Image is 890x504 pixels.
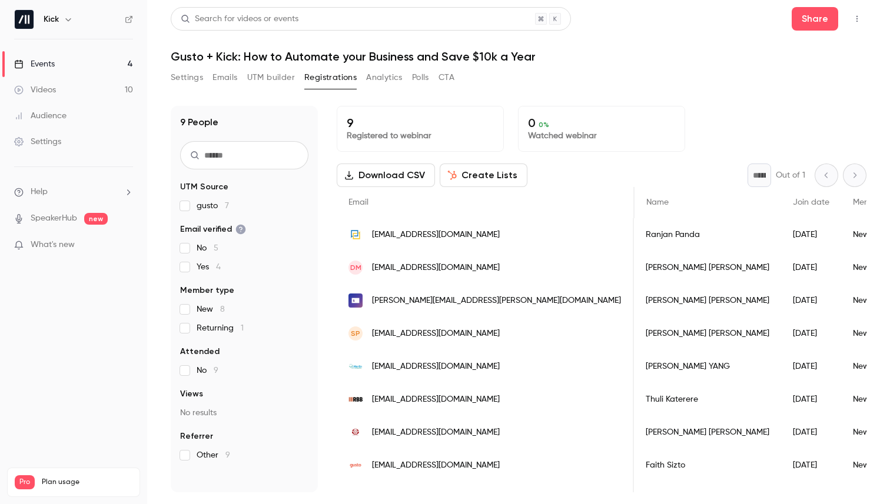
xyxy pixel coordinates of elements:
[347,130,494,142] p: Registered to webinar
[372,328,500,340] span: [EMAIL_ADDRESS][DOMAIN_NAME]
[634,218,781,251] div: Ranjan Panda
[792,7,838,31] button: Share
[781,416,841,449] div: [DATE]
[220,305,225,313] span: 8
[180,115,218,129] h1: 9 People
[528,130,675,142] p: Watched webinar
[171,49,866,64] h1: Gusto + Kick: How to Automate your Business and Save $10k a Year
[180,285,234,296] span: Member type
[366,68,403,87] button: Analytics
[304,68,357,87] button: Registrations
[180,346,220,358] span: Attended
[781,383,841,416] div: [DATE]
[348,198,368,206] span: Email
[539,121,549,129] span: 0 %
[216,263,221,271] span: 4
[180,181,308,461] section: facet-groups
[180,388,203,400] span: Views
[348,228,363,242] img: panaceadirect.com
[180,407,308,419] p: No results
[781,449,841,482] div: [DATE]
[197,322,244,334] span: Returning
[793,198,829,206] span: Join date
[634,317,781,350] div: [PERSON_NAME] [PERSON_NAME]
[348,425,363,439] img: torrestradelaw.com
[197,303,225,315] span: New
[781,317,841,350] div: [DATE]
[181,13,298,25] div: Search for videos or events
[351,328,360,339] span: SP
[781,284,841,317] div: [DATE]
[348,392,363,406] img: rightsbehindbars.org
[348,458,363,472] img: gusto.com
[180,430,213,442] span: Referrer
[646,198,669,206] span: Name
[31,186,48,198] span: Help
[372,426,500,439] span: [EMAIL_ADDRESS][DOMAIN_NAME]
[634,350,781,383] div: [PERSON_NAME] YANG
[214,244,218,252] span: 5
[225,202,229,210] span: 7
[634,284,781,317] div: [PERSON_NAME] [PERSON_NAME]
[197,261,221,273] span: Yes
[15,10,34,29] img: Kick
[197,365,218,376] span: No
[350,262,361,273] span: DM
[781,350,841,383] div: [DATE]
[84,213,108,225] span: new
[241,324,244,332] span: 1
[528,116,675,130] p: 0
[634,251,781,284] div: [PERSON_NAME] [PERSON_NAME]
[171,68,203,87] button: Settings
[14,58,55,70] div: Events
[372,229,500,241] span: [EMAIL_ADDRESS][DOMAIN_NAME]
[31,239,75,251] span: What's new
[247,68,295,87] button: UTM builder
[197,449,230,461] span: Other
[634,383,781,416] div: Thuli Katerere
[440,163,527,187] button: Create Lists
[347,116,494,130] p: 9
[412,68,429,87] button: Polls
[42,478,132,487] span: Plan usage
[348,293,363,308] img: singlemindconsulting.com
[372,262,500,274] span: [EMAIL_ADDRESS][DOMAIN_NAME]
[634,416,781,449] div: [PERSON_NAME] [PERSON_NAME]
[197,242,218,254] span: No
[348,359,363,373] img: merlintherapeutics.com
[212,68,237,87] button: Emails
[337,163,435,187] button: Download CSV
[372,361,500,373] span: [EMAIL_ADDRESS][DOMAIN_NAME]
[180,181,228,193] span: UTM Source
[14,84,56,96] div: Videos
[781,251,841,284] div: [DATE]
[372,295,621,307] span: [PERSON_NAME][EMAIL_ADDRESS][PERSON_NAME][DOMAIN_NAME]
[14,186,133,198] li: help-dropdown-opener
[180,223,246,235] span: Email verified
[15,475,35,489] span: Pro
[225,451,230,459] span: 9
[44,14,59,25] h6: Kick
[634,449,781,482] div: Faith Sizto
[119,240,133,251] iframe: Noticeable Trigger
[372,459,500,472] span: [EMAIL_ADDRESS][DOMAIN_NAME]
[781,218,841,251] div: [DATE]
[14,136,61,148] div: Settings
[439,68,454,87] button: CTA
[14,110,67,122] div: Audience
[197,200,229,212] span: gusto
[31,212,77,225] a: SpeakerHub
[372,393,500,406] span: [EMAIL_ADDRESS][DOMAIN_NAME]
[214,366,218,375] span: 9
[776,169,805,181] p: Out of 1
